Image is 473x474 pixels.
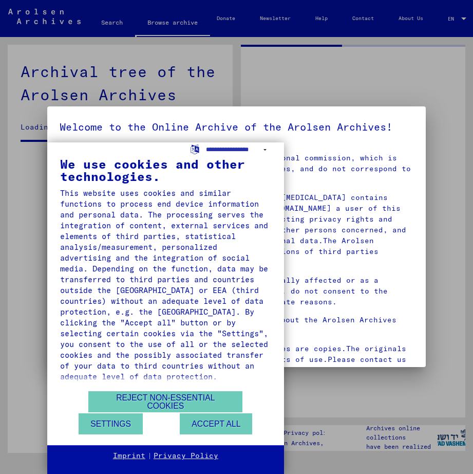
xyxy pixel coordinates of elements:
button: Reject non-essential cookies [88,391,242,412]
div: This website uses cookies and similar functions to process end device information and personal da... [60,188,271,382]
button: Accept all [180,413,252,434]
button: Settings [79,413,143,434]
div: We use cookies and other technologies. [60,158,271,183]
a: Privacy Policy [154,451,218,461]
a: Imprint [113,451,145,461]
